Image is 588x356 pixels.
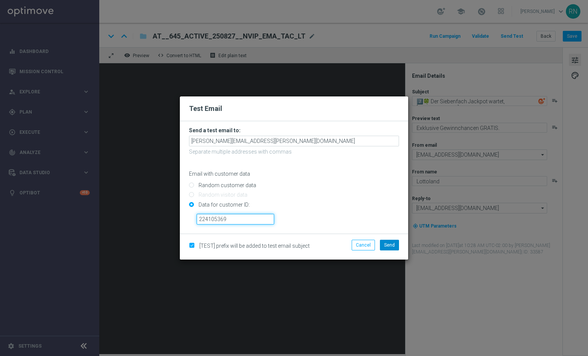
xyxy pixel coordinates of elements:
h2: Test Email [189,104,399,113]
button: Cancel [352,240,375,250]
label: Random customer data [197,182,256,189]
span: [TEST] prefix will be added to test email subject [199,243,310,249]
h3: Send a test email to: [189,127,399,134]
span: Send [384,242,395,248]
p: Email with customer data [189,170,399,177]
p: Separate multiple addresses with commas [189,148,399,155]
input: Enter ID [197,214,274,225]
button: Send [380,240,399,250]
